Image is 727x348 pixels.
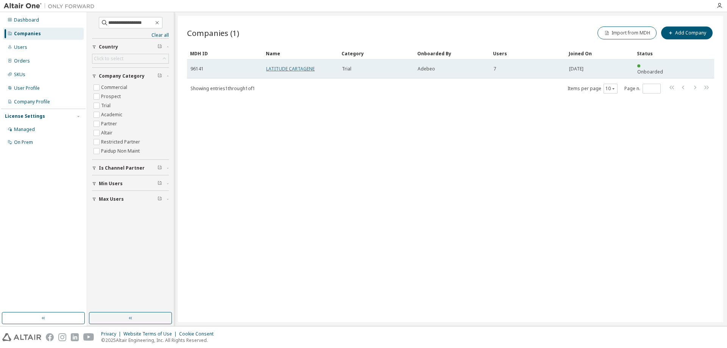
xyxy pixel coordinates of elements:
[101,83,129,92] label: Commercial
[92,175,169,192] button: Min Users
[46,333,54,341] img: facebook.svg
[342,47,411,59] div: Category
[190,47,260,59] div: MDH ID
[101,137,142,147] label: Restricted Partner
[99,181,123,187] span: Min Users
[637,47,669,59] div: Status
[101,331,123,337] div: Privacy
[92,54,168,63] div: Click to select
[92,160,169,176] button: Is Channel Partner
[158,73,162,79] span: Clear filter
[101,128,114,137] label: Altair
[99,44,118,50] span: Country
[99,196,124,202] span: Max Users
[190,85,255,92] span: Showing entries 1 through 1 of 1
[92,191,169,208] button: Max Users
[569,66,583,72] span: [DATE]
[14,139,33,145] div: On Prem
[417,47,487,59] div: Onboarded By
[158,181,162,187] span: Clear filter
[158,44,162,50] span: Clear filter
[83,333,94,341] img: youtube.svg
[493,47,563,59] div: Users
[94,56,123,62] div: Click to select
[568,84,618,94] span: Items per page
[418,66,435,72] span: Adebeo
[605,86,616,92] button: 10
[661,27,713,39] button: Add Company
[92,39,169,55] button: Country
[14,58,30,64] div: Orders
[266,47,335,59] div: Name
[187,28,239,38] span: Companies (1)
[92,68,169,84] button: Company Category
[493,66,496,72] span: 7
[101,92,122,101] label: Prospect
[101,119,119,128] label: Partner
[190,66,204,72] span: 96141
[4,2,98,10] img: Altair One
[158,196,162,202] span: Clear filter
[158,165,162,171] span: Clear filter
[637,69,663,75] span: Onboarded
[14,99,50,105] div: Company Profile
[569,47,631,59] div: Joined On
[14,17,39,23] div: Dashboard
[99,73,145,79] span: Company Category
[14,31,41,37] div: Companies
[92,32,169,38] a: Clear all
[14,126,35,133] div: Managed
[266,66,315,72] a: LATITUDE CARTAGENE
[101,147,141,156] label: Paidup Non Maint
[2,333,41,341] img: altair_logo.svg
[123,331,179,337] div: Website Terms of Use
[14,44,27,50] div: Users
[101,101,112,110] label: Trial
[101,110,124,119] label: Academic
[14,72,25,78] div: SKUs
[342,66,351,72] span: Trial
[5,113,45,119] div: License Settings
[624,84,661,94] span: Page n.
[598,27,657,39] button: Import from MDH
[99,165,145,171] span: Is Channel Partner
[179,331,218,337] div: Cookie Consent
[101,337,218,343] p: © 2025 Altair Engineering, Inc. All Rights Reserved.
[71,333,79,341] img: linkedin.svg
[58,333,66,341] img: instagram.svg
[14,85,40,91] div: User Profile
